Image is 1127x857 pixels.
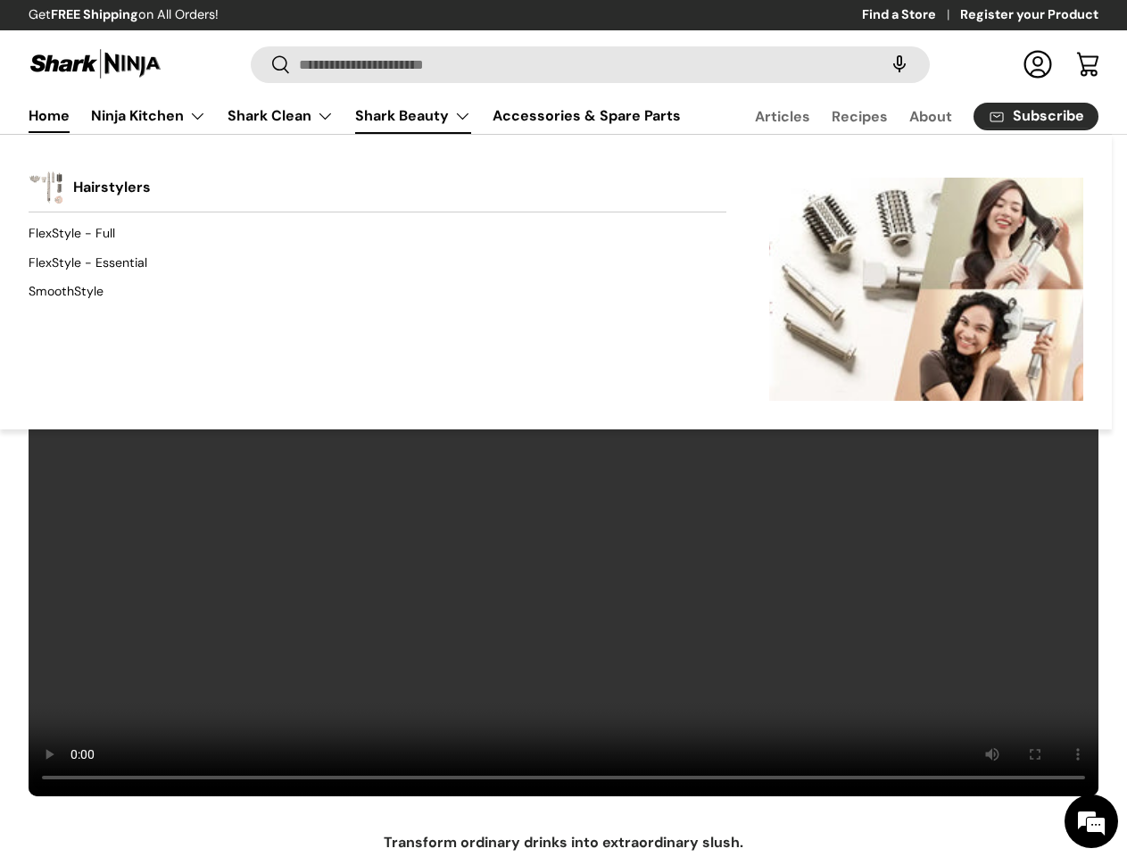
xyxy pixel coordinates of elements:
[51,6,138,22] strong: FREE Shipping
[909,99,952,134] a: About
[832,99,888,134] a: Recipes
[862,5,960,25] a: Find a Store
[493,98,681,133] a: Accessories & Spare Parts
[871,45,928,84] speech-search-button: Search by voice
[29,46,162,81] img: Shark Ninja Philippines
[80,98,217,134] summary: Ninja Kitchen
[29,98,70,133] a: Home
[960,5,1098,25] a: Register your Product
[29,832,1098,853] p: Transform ordinary drinks into extraordinary slush.
[755,99,810,134] a: Articles
[974,103,1098,130] a: Subscribe
[217,98,344,134] summary: Shark Clean
[712,98,1098,134] nav: Secondary
[29,5,219,25] p: Get on All Orders!
[29,98,681,134] nav: Primary
[1013,109,1084,123] span: Subscribe
[344,98,482,134] summary: Shark Beauty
